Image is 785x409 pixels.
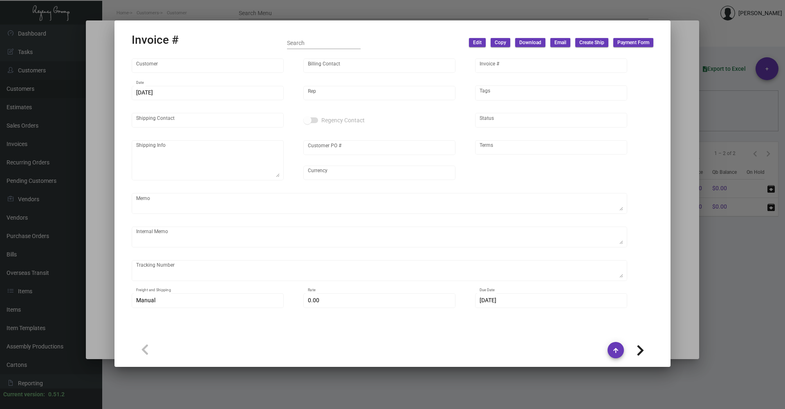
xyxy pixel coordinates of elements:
button: Download [515,38,545,47]
span: Payment Form [617,39,649,46]
div: Current version: [3,390,45,399]
button: Email [550,38,570,47]
button: Edit [469,38,486,47]
button: Payment Form [613,38,653,47]
div: 0.51.2 [48,390,65,399]
span: Email [554,39,566,46]
span: Download [519,39,541,46]
span: Manual [136,297,155,303]
span: Create Ship [579,39,604,46]
span: Edit [473,39,482,46]
h2: Invoice # [132,33,179,47]
span: Regency Contact [321,115,365,125]
button: Copy [491,38,510,47]
button: Create Ship [575,38,608,47]
span: Copy [495,39,506,46]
